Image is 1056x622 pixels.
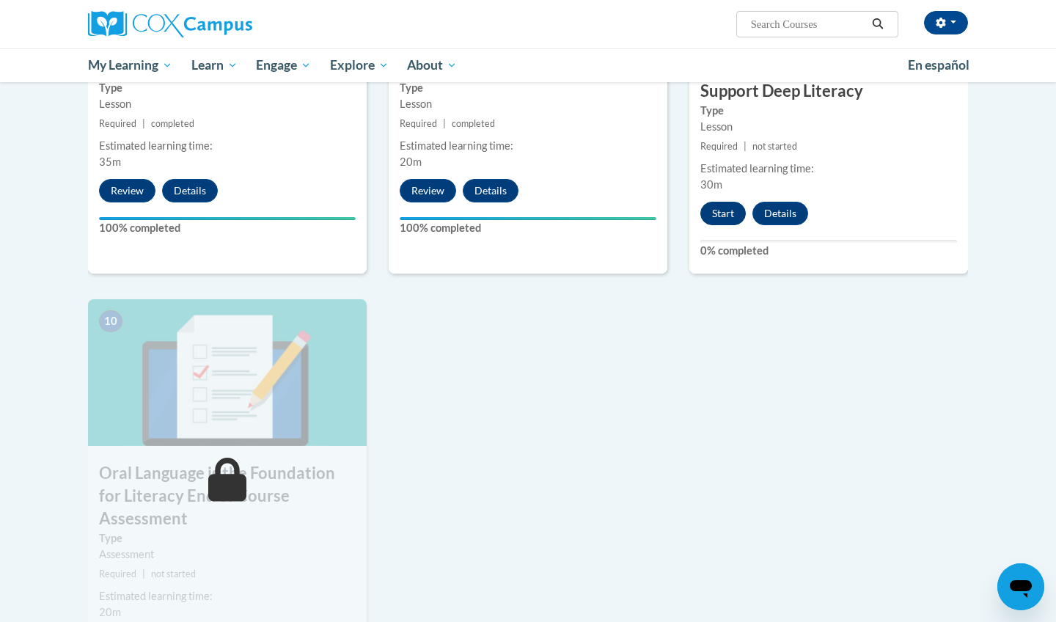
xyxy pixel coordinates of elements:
span: 35m [99,155,121,168]
label: 100% completed [400,220,656,236]
div: Estimated learning time: [700,161,957,177]
div: Estimated learning time: [99,138,356,154]
span: About [407,56,457,74]
span: 20m [400,155,422,168]
span: Required [99,118,136,129]
button: Details [162,179,218,202]
button: Account Settings [924,11,968,34]
div: Estimated learning time: [99,588,356,604]
span: | [142,118,145,129]
span: 30m [700,178,722,191]
span: Learn [191,56,238,74]
span: Required [99,568,136,579]
span: Explore [330,56,389,74]
img: Cox Campus [88,11,252,37]
a: Engage [246,48,320,82]
span: En español [908,57,969,73]
a: My Learning [78,48,182,82]
input: Search Courses [749,15,867,33]
span: 10 [99,310,122,332]
div: Your progress [99,217,356,220]
iframe: Button to launch messaging window [997,563,1044,610]
span: | [142,568,145,579]
a: Explore [320,48,398,82]
img: Course Image [88,299,367,446]
span: not started [151,568,196,579]
a: Cox Campus [88,11,367,37]
span: not started [752,141,797,152]
div: Lesson [700,119,957,135]
div: Estimated learning time: [400,138,656,154]
button: Review [99,179,155,202]
span: My Learning [88,56,172,74]
label: Type [99,80,356,96]
span: completed [452,118,495,129]
label: 100% completed [99,220,356,236]
span: 20m [99,606,121,618]
h3: Oral Language is the Foundation for Literacy End of Course Assessment [88,462,367,530]
div: Lesson [400,96,656,112]
a: About [398,48,467,82]
button: Details [752,202,808,225]
div: Assessment [99,546,356,563]
div: Lesson [99,96,356,112]
button: Details [463,179,518,202]
div: Your progress [400,217,656,220]
span: Required [400,118,437,129]
a: En español [898,50,979,81]
label: Type [700,103,957,119]
button: Start [700,202,746,225]
label: Type [400,80,656,96]
label: Type [99,530,356,546]
span: | [443,118,446,129]
span: Required [700,141,738,152]
a: Learn [182,48,247,82]
div: Main menu [66,48,990,82]
label: 0% completed [700,243,957,259]
span: Engage [256,56,311,74]
span: | [744,141,747,152]
button: Review [400,179,456,202]
span: completed [151,118,194,129]
button: Search [867,15,889,33]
